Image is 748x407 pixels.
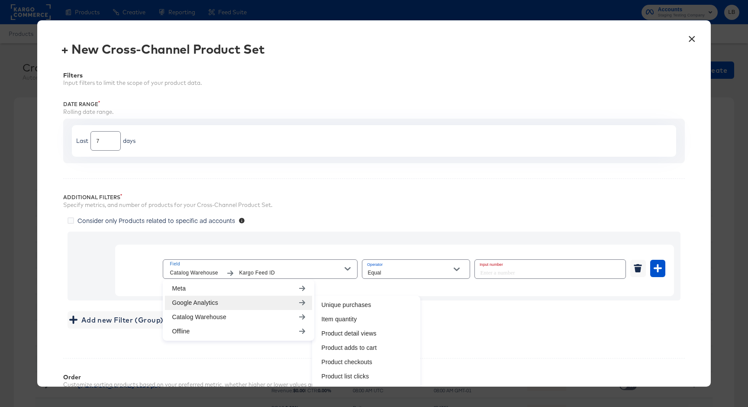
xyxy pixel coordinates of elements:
[314,326,418,341] li: Product detail views
[63,194,684,201] div: Additional Filters
[68,311,167,329] button: Add new Filter (Group)
[165,281,312,296] li: Meta
[314,341,418,355] li: Product adds to cart
[314,384,418,398] li: Product list views
[684,29,700,45] button: ×
[63,201,684,209] div: Specify metrics, and number of products for your Cross-Channel Product Set.
[123,137,135,145] div: days
[63,381,335,389] div: Customize sorting products based on your preferred metric, whether higher or lower values are bet...
[63,374,335,381] div: Order
[239,268,345,278] span: Kargo Feed ID
[165,324,312,339] li: Offline
[314,355,418,369] li: Product checkouts
[63,79,684,87] div: Input filters to limit the scope of your product data.
[71,314,163,326] span: Add new Filter (Group)
[165,310,312,324] li: Catalog Warehouse
[163,259,358,279] button: FieldCatalog WarehouseKargo Feed ID
[63,101,684,108] div: Date Range
[76,137,88,145] div: Last
[63,108,684,116] div: Rolling date range.
[170,260,345,268] span: Field
[61,42,264,56] div: + New Cross-Channel Product Set
[314,369,418,384] li: Product list clicks
[165,296,312,310] li: Google Analytics
[63,72,684,79] div: Filters
[450,263,463,276] button: Open
[314,298,418,312] li: Unique purchases
[475,260,620,278] input: Enter a number
[91,128,120,147] input: Enter a number
[77,216,235,225] span: Consider only Products related to specific ad accounts
[170,268,222,278] span: Catalog Warehouse
[314,312,418,326] li: Item quantity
